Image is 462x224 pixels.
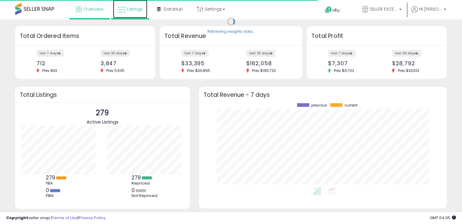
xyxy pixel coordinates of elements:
[164,32,298,40] h3: Total Revenue
[320,2,352,20] a: Help
[328,60,372,66] div: $7,307
[46,193,73,198] div: FBM
[87,107,118,119] p: 279
[249,68,279,73] span: Prev: $195,723
[207,29,255,35] div: Retrieving insights data..
[46,181,73,186] div: FBA
[6,215,28,221] strong: Copyright
[332,8,341,13] span: Help
[370,6,397,12] span: SELLER EXCELLENCE
[6,215,105,221] div: seller snap | |
[328,50,355,57] label: last 7 days
[311,103,327,107] span: previous
[36,60,80,66] div: 712
[46,187,49,194] b: 0
[46,174,55,181] b: 279
[101,50,130,57] label: last 30 days
[392,50,421,57] label: last 30 days
[181,50,209,57] label: last 7 days
[20,32,151,40] h3: Total Ordered Items
[132,187,135,194] b: 0
[87,119,118,125] span: Active Listings
[311,32,442,40] h3: Total Profit
[127,6,143,12] span: Listings
[184,68,213,73] span: Prev: $36,895
[132,193,159,198] div: Not Repriced
[331,68,357,73] span: Prev: $6,702
[52,215,78,221] a: Terms of Use
[101,60,145,66] div: 3,847
[392,60,436,66] div: $28,792
[132,181,159,186] div: Repriced
[204,93,442,97] h3: Total Revenue - 7 days
[430,215,456,221] span: 2025-09-8 04:05 GMT
[84,6,103,12] span: Overview
[36,50,64,57] label: last 7 days
[246,50,276,57] label: last 30 days
[103,68,128,73] span: Prev: 5,535
[411,6,446,20] a: Hi [PERSON_NAME]
[246,60,292,66] div: $162,058
[39,68,60,73] span: Prev: 833
[164,6,183,12] span: DataHub
[132,174,141,181] b: 279
[325,6,332,14] i: Get Help
[79,215,105,221] a: Privacy Policy
[395,68,422,73] span: Prev: $33,613
[344,103,358,107] span: current
[20,93,185,97] h3: Total Listings
[181,60,227,66] div: $33,395
[419,6,442,12] span: Hi [PERSON_NAME]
